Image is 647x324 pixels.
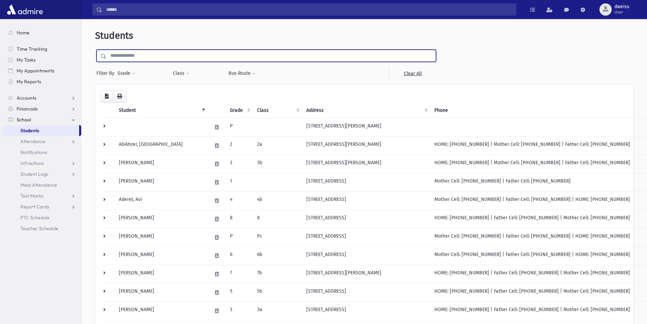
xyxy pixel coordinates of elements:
[226,155,253,173] td: 3
[20,138,46,144] span: Attendance
[115,246,208,265] td: [PERSON_NAME]
[253,302,302,320] td: 3a
[389,67,436,80] a: Clear All
[17,46,47,52] span: Time Tracking
[302,173,430,191] td: [STREET_ADDRESS]
[302,118,430,136] td: [STREET_ADDRESS][PERSON_NAME]
[3,169,81,180] a: Student Logs
[117,67,136,80] button: Grade
[3,158,81,169] a: Infractions
[20,171,48,177] span: Student Logs
[253,155,302,173] td: 3b
[20,193,43,199] span: Test Marks
[101,90,113,103] button: CSV
[3,190,81,201] a: Test Marks
[115,302,208,320] td: [PERSON_NAME]
[302,265,430,283] td: [STREET_ADDRESS][PERSON_NAME]
[115,191,208,210] td: Aderet, Avi
[115,103,208,118] th: Student: activate to sort column descending
[3,201,81,212] a: Report Cards
[20,215,50,221] span: PTC Schedule
[3,103,81,114] a: Financials
[115,210,208,228] td: [PERSON_NAME]
[113,90,126,103] button: Print
[96,70,117,77] span: Filter By
[3,223,81,234] a: Teacher Schedule
[115,136,208,155] td: Abikhzer, [GEOGRAPHIC_DATA]
[228,67,256,80] button: Bus Route
[17,95,36,101] span: Accounts
[20,127,39,134] span: Students
[115,173,208,191] td: [PERSON_NAME]
[115,283,208,302] td: [PERSON_NAME]
[3,65,81,76] a: My Appointments
[302,302,430,320] td: [STREET_ADDRESS]
[95,30,133,41] span: Students
[3,180,81,190] a: Meal Attendance
[302,246,430,265] td: [STREET_ADDRESS]
[302,103,430,118] th: Address: activate to sort column ascending
[226,302,253,320] td: 3
[253,283,302,302] td: 5b
[102,3,516,16] input: Search
[20,149,47,155] span: Notifications
[253,191,302,210] td: 4b
[3,114,81,125] a: School
[17,106,38,112] span: Financials
[302,210,430,228] td: [STREET_ADDRESS]
[173,67,190,80] button: Class
[614,10,629,15] span: User
[5,3,44,16] img: AdmirePro
[3,54,81,65] a: My Tasks
[253,103,302,118] th: Class: activate to sort column ascending
[226,246,253,265] td: 6
[226,210,253,228] td: 8
[302,191,430,210] td: [STREET_ADDRESS]
[17,68,54,74] span: My Appointments
[302,283,430,302] td: [STREET_ADDRESS]
[20,204,49,210] span: Report Cards
[302,136,430,155] td: [STREET_ADDRESS][PERSON_NAME]
[302,228,430,246] td: [STREET_ADDRESS]
[3,125,79,136] a: Students
[3,44,81,54] a: Time Tracking
[226,173,253,191] td: 1
[253,228,302,246] td: Pc
[226,118,253,136] td: P
[115,265,208,283] td: [PERSON_NAME]
[614,4,629,10] span: dweiss
[253,265,302,283] td: 7b
[3,27,81,38] a: Home
[20,182,57,188] span: Meal Attendance
[253,210,302,228] td: 8
[20,225,58,232] span: Teacher Schedule
[302,155,430,173] td: [STREET_ADDRESS][PERSON_NAME]
[115,155,208,173] td: [PERSON_NAME]
[253,136,302,155] td: 2a
[3,147,81,158] a: Notifications
[3,136,81,147] a: Attendance
[17,79,41,85] span: My Reports
[226,283,253,302] td: 5
[115,228,208,246] td: [PERSON_NAME]
[226,191,253,210] td: 4
[226,136,253,155] td: 2
[17,117,31,123] span: School
[3,76,81,87] a: My Reports
[253,246,302,265] td: 6b
[226,265,253,283] td: 7
[3,92,81,103] a: Accounts
[17,30,30,36] span: Home
[226,228,253,246] td: P
[226,103,253,118] th: Grade: activate to sort column ascending
[20,160,44,166] span: Infractions
[17,57,36,63] span: My Tasks
[3,212,81,223] a: PTC Schedule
